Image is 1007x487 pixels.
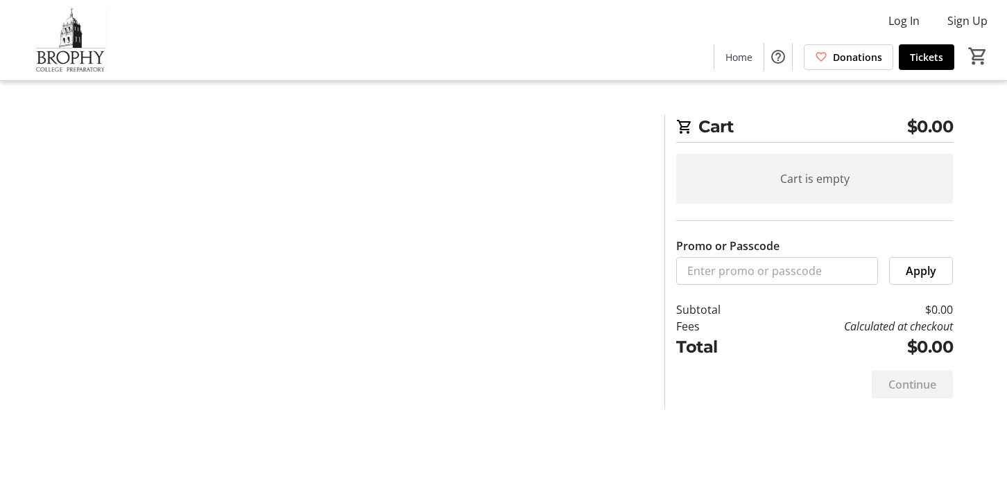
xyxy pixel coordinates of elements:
td: $0.00 [757,335,953,360]
span: Log In [888,12,920,29]
button: Sign Up [936,10,999,32]
input: Enter promo or passcode [676,257,878,285]
button: Log In [877,10,931,32]
span: Sign Up [947,12,988,29]
h2: Cart [676,114,953,143]
label: Promo or Passcode [676,238,780,254]
span: Tickets [910,50,943,64]
td: Calculated at checkout [757,318,953,335]
button: Cart [965,44,990,69]
span: Home [725,50,752,64]
a: Tickets [899,44,954,70]
button: Apply [889,257,953,285]
span: Donations [833,50,882,64]
td: Total [676,335,757,360]
img: Brophy College Preparatory 's Logo [8,6,132,75]
td: Subtotal [676,301,757,318]
td: Fees [676,318,757,335]
a: Donations [804,44,893,70]
td: $0.00 [757,301,953,318]
span: Apply [906,263,936,279]
button: Help [764,43,792,71]
div: Cart is empty [676,154,953,204]
a: Home [714,44,764,70]
span: $0.00 [907,114,954,139]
